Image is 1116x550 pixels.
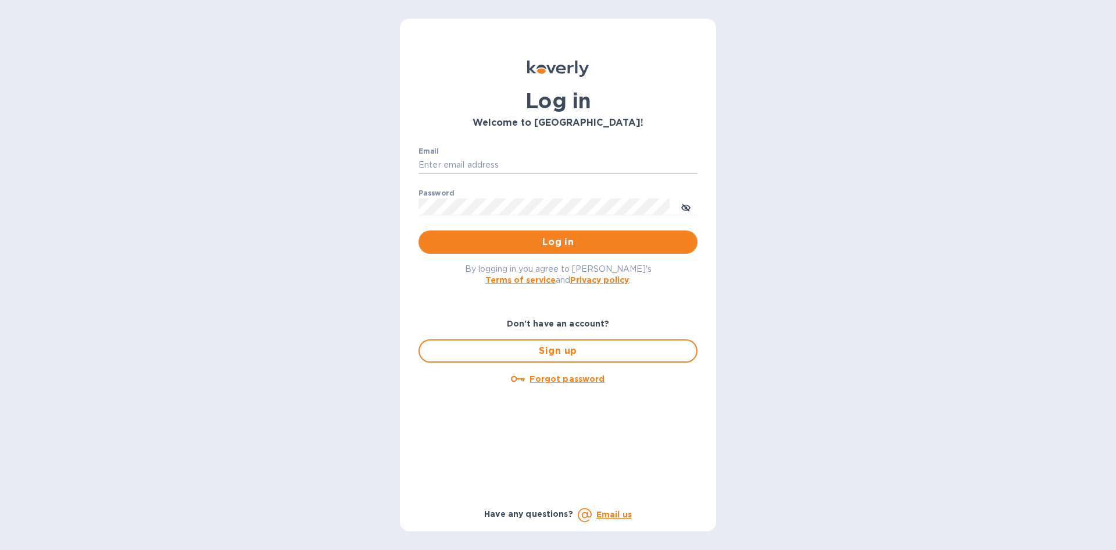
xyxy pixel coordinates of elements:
[419,157,697,174] input: Enter email address
[419,88,697,113] h1: Log in
[419,118,697,129] h3: Welcome to [GEOGRAPHIC_DATA]!
[596,510,632,519] a: Email us
[419,148,439,155] label: Email
[465,264,652,285] span: By logging in you agree to [PERSON_NAME]'s and .
[419,339,697,363] button: Sign up
[419,230,697,254] button: Log in
[485,275,556,285] a: Terms of service
[484,509,573,519] b: Have any questions?
[530,374,604,384] u: Forgot password
[527,61,589,77] img: Koverly
[419,190,454,197] label: Password
[507,319,610,328] b: Don't have an account?
[674,195,697,218] button: toggle password visibility
[429,344,687,358] span: Sign up
[570,275,629,285] a: Privacy policy
[428,235,688,249] span: Log in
